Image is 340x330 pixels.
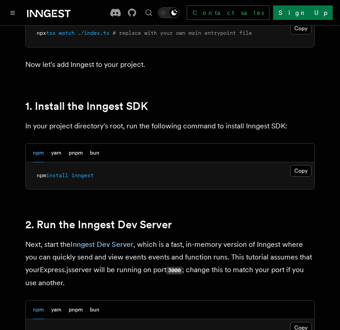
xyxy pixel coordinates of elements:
span: tsx [46,30,56,36]
button: npm [33,144,44,162]
span: npm [37,172,46,179]
span: ./index.ts [78,30,109,36]
button: yarn [51,144,61,162]
button: Copy [290,23,312,34]
button: npm [33,301,44,319]
p: Next, start the , which is a fast, in-memory version of Inngest where you can quickly send and vi... [25,238,315,289]
p: Now let's add Inngest to your project. [25,58,315,71]
span: watch [59,30,75,36]
button: Copy [290,165,312,177]
p: In your project directory's root, run the following command to install Inngest SDK: [25,120,315,132]
button: Find something... [143,7,154,18]
a: Sign Up [273,5,333,20]
button: pnpm [69,301,83,319]
a: Inngest Dev Server [71,240,133,249]
button: bun [90,144,99,162]
span: install [46,172,68,179]
a: Contact sales [187,5,269,20]
button: yarn [51,301,61,319]
button: pnpm [69,144,83,162]
a: 1. Install the Inngest SDK [25,100,148,113]
span: npx [37,30,46,36]
a: 2. Run the Inngest Dev Server [25,218,172,231]
span: inngest [71,172,94,179]
button: Toggle navigation [7,7,18,18]
code: 3000 [166,267,182,274]
span: # replace with your own main entrypoint file [113,30,252,36]
button: bun [90,301,99,319]
button: Toggle dark mode [158,7,179,18]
